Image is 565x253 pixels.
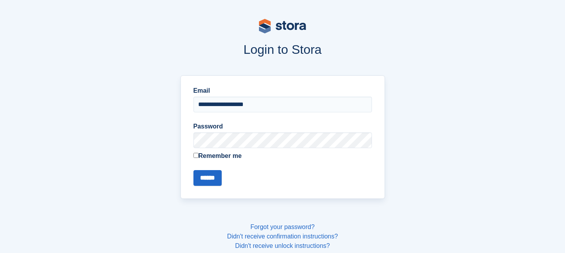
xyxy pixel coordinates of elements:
a: Didn't receive unlock instructions? [235,242,330,249]
label: Remember me [193,151,372,161]
input: Remember me [193,153,199,158]
img: stora-logo-53a41332b3708ae10de48c4981b4e9114cc0af31d8433b30ea865607fb682f29.svg [259,19,306,33]
label: Password [193,122,372,131]
a: Didn't receive confirmation instructions? [227,233,338,240]
label: Email [193,86,372,95]
a: Forgot your password? [250,224,315,230]
h1: Login to Stora [31,42,534,57]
